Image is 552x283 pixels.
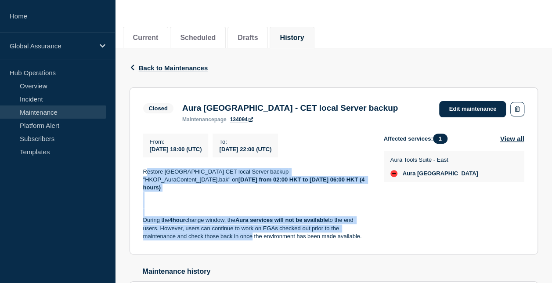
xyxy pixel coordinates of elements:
strong: 4hour [169,217,185,223]
p: To : [219,138,271,145]
span: maintenance [182,116,214,123]
strong: [DATE] from 02:00 HKT to [DATE] 06:00 HKT (4 hours) [143,176,366,191]
button: View all [500,134,524,144]
strong: Aura services will not be available [235,217,328,223]
p: From : [150,138,202,145]
span: Closed [143,103,173,113]
button: Scheduled [180,34,216,42]
a: 134094 [230,116,253,123]
h2: Maintenance history [143,268,538,276]
p: During the change window, the to the end users. However, users can continue to work on EGAs check... [143,216,370,240]
span: Affected services: [384,134,452,144]
span: [DATE] 18:00 (UTC) [150,146,202,152]
p: Global Assurance [10,42,94,50]
div: down [390,170,397,177]
button: Drafts [238,34,258,42]
p: page [182,116,227,123]
button: Current [133,34,159,42]
a: Edit maintenance [439,101,506,117]
h3: Aura [GEOGRAPHIC_DATA] - CET local Server backup [182,103,398,113]
span: 1 [433,134,447,144]
p: Restore [GEOGRAPHIC_DATA] CET local Server backup "HKOP_AuraContent_[DATE].bak" on [143,168,370,192]
span: Aura [GEOGRAPHIC_DATA] [403,170,478,177]
button: History [280,34,304,42]
button: Back to Maintenances [130,64,208,72]
span: Back to Maintenances [139,64,208,72]
p: Aura Tools Suite - East [390,156,478,163]
span: [DATE] 22:00 (UTC) [219,146,271,152]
